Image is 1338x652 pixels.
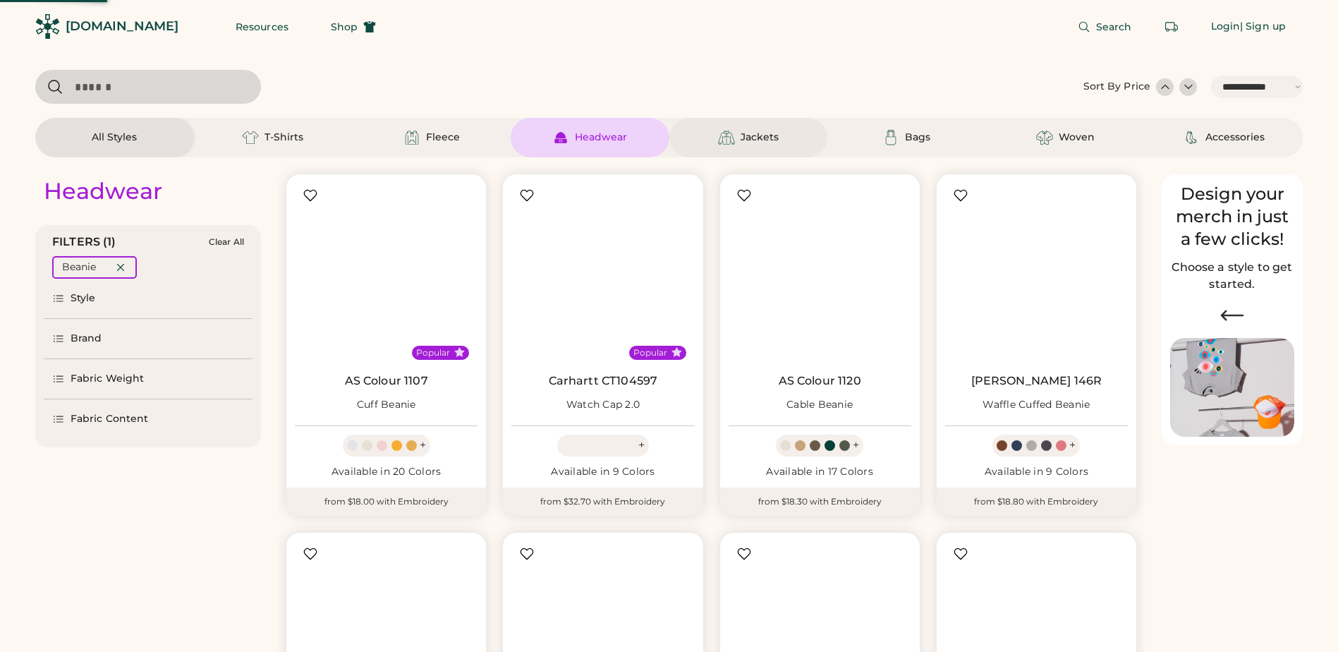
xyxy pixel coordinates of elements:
div: Available in 9 Colors [511,465,694,479]
div: Woven [1059,131,1095,145]
button: Search [1061,13,1149,41]
div: Popular [416,347,450,358]
img: T-Shirts Icon [242,129,259,146]
div: from $18.30 with Embroidery [720,488,920,516]
div: T-Shirts [264,131,303,145]
a: [PERSON_NAME] 146R [971,374,1102,388]
div: from $18.80 with Embroidery [937,488,1136,516]
button: Retrieve an order [1157,13,1186,41]
h2: Choose a style to get started. [1170,259,1294,293]
div: Available in 9 Colors [945,465,1128,479]
a: Carhartt CT104597 [549,374,658,388]
div: + [638,437,645,453]
div: Available in 17 Colors [729,465,911,479]
img: Bags Icon [882,129,899,146]
img: Accessories Icon [1183,129,1200,146]
div: Fabric Content [71,412,148,426]
img: Headwear Icon [552,129,569,146]
a: AS Colour 1120 [779,374,861,388]
div: Watch Cap 2.0 [566,398,640,412]
div: Clear All [209,237,244,247]
div: Fabric Weight [71,372,144,386]
img: AS Colour 1107 Cuff Beanie [295,183,478,366]
div: from $18.00 with Embroidery [286,488,486,516]
div: Bags [905,131,930,145]
div: Headwear [44,177,162,205]
span: Search [1096,22,1132,32]
button: Popular Style [671,347,682,358]
img: Rendered Logo - Screens [35,14,60,39]
img: Image of Lisa Congdon Eye Print on T-Shirt and Hat [1170,338,1294,437]
div: All Styles [92,131,137,145]
div: Jackets [741,131,779,145]
img: Carhartt CT104597 Watch Cap 2.0 [511,183,694,366]
img: Richardson 146R Waffle Cuffed Beanie [945,183,1128,366]
div: [DOMAIN_NAME] [66,18,178,35]
span: Shop [331,22,358,32]
div: Fleece [426,131,460,145]
div: + [420,437,426,453]
div: Sort By Price [1083,80,1150,94]
img: Fleece Icon [403,129,420,146]
div: Headwear [575,131,627,145]
img: AS Colour 1120 Cable Beanie [729,183,911,366]
div: Cable Beanie [786,398,853,412]
div: Brand [71,332,102,346]
button: Shop [314,13,393,41]
div: Accessories [1205,131,1265,145]
div: Available in 20 Colors [295,465,478,479]
div: Style [71,291,96,306]
div: from $32.70 with Embroidery [503,488,703,516]
div: Login [1211,20,1241,34]
iframe: Front Chat [1271,588,1332,649]
div: Popular [633,347,667,358]
div: Beanie [62,260,96,274]
div: Cuff Beanie [357,398,416,412]
div: | Sign up [1240,20,1286,34]
div: + [853,437,859,453]
button: Resources [219,13,305,41]
a: AS Colour 1107 [345,374,428,388]
img: Woven Icon [1036,129,1053,146]
div: FILTERS (1) [52,234,116,250]
div: Waffle Cuffed Beanie [983,398,1090,412]
div: + [1069,437,1076,453]
img: Jackets Icon [718,129,735,146]
div: Design your merch in just a few clicks! [1170,183,1294,250]
button: Popular Style [454,347,465,358]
